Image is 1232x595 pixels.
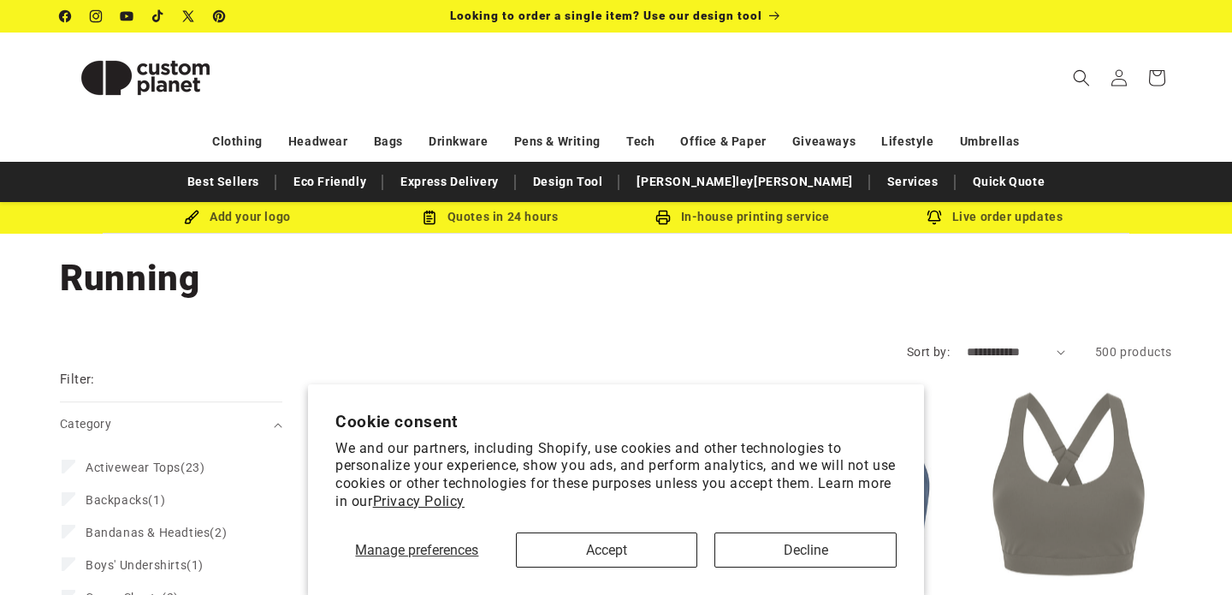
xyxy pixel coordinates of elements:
[364,206,616,228] div: Quotes in 24 hours
[86,525,227,540] span: (2)
[714,533,897,568] button: Decline
[628,167,861,197] a: [PERSON_NAME]ley[PERSON_NAME]
[86,461,181,474] span: Activewear Tops
[626,127,654,157] a: Tech
[111,206,364,228] div: Add your logo
[927,210,942,225] img: Order updates
[1063,59,1100,97] summary: Search
[450,9,762,22] span: Looking to order a single item? Use our design tool
[335,440,897,511] p: We and our partners, including Shopify, use cookies and other technologies to personalize your ex...
[792,127,856,157] a: Giveaways
[335,412,897,431] h2: Cookie consent
[422,210,437,225] img: Order Updates Icon
[964,167,1054,197] a: Quick Quote
[86,460,204,475] span: (23)
[86,492,165,508] span: (1)
[373,493,465,509] a: Privacy Policy
[1146,513,1232,595] iframe: Chat Widget
[288,127,348,157] a: Headwear
[1095,345,1172,359] span: 500 products
[86,557,204,573] span: (1)
[514,127,601,157] a: Pens & Writing
[285,167,375,197] a: Eco Friendly
[184,210,199,225] img: Brush Icon
[655,210,671,225] img: In-house printing
[524,167,612,197] a: Design Tool
[881,127,933,157] a: Lifestyle
[54,33,238,122] a: Custom Planet
[879,167,947,197] a: Services
[60,255,1172,301] h1: Running
[960,127,1020,157] a: Umbrellas
[680,127,766,157] a: Office & Paper
[516,533,698,568] button: Accept
[429,127,488,157] a: Drinkware
[60,402,282,446] summary: Category (0 selected)
[86,526,210,539] span: Bandanas & Headties
[212,127,263,157] a: Clothing
[60,39,231,116] img: Custom Planet
[179,167,268,197] a: Best Sellers
[335,533,499,568] button: Manage preferences
[86,493,148,507] span: Backpacks
[60,370,95,390] h2: Filter:
[392,167,507,197] a: Express Delivery
[868,206,1121,228] div: Live order updates
[616,206,868,228] div: In-house printing service
[86,558,187,572] span: Boys' Undershirts
[60,417,111,431] span: Category
[355,542,478,558] span: Manage preferences
[907,345,950,359] label: Sort by:
[374,127,403,157] a: Bags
